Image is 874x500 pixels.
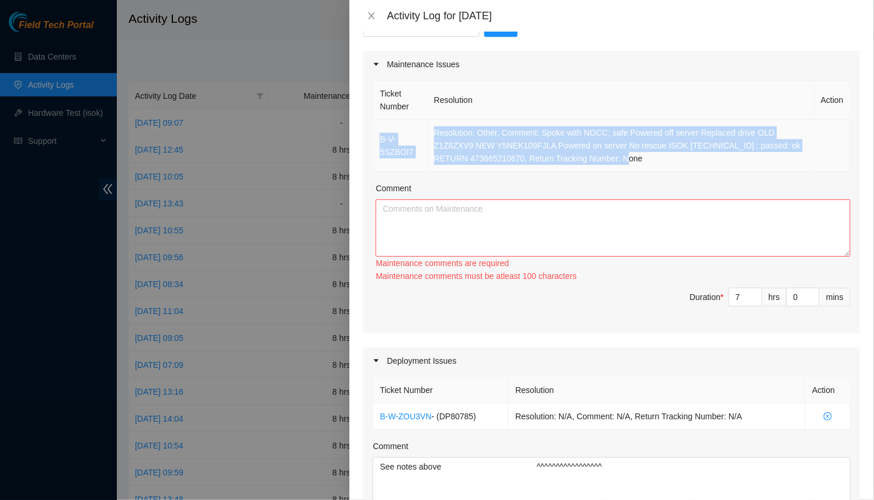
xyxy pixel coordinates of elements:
[363,11,380,22] button: Close
[428,81,814,120] th: Resolution
[373,377,509,404] th: Ticket Number
[376,182,411,195] label: Comment
[373,81,427,120] th: Ticket Number
[432,412,476,421] span: - ( DP80785 )
[509,404,806,430] td: Resolution: N/A, Comment: N/A, Return Tracking Number: N/A
[509,377,806,404] th: Resolution
[376,270,851,282] div: Maintenance comments must be atleast 100 characters
[387,9,860,22] div: Activity Log for [DATE]
[373,357,380,364] span: caret-right
[367,11,376,20] span: close
[376,199,851,257] textarea: Comment
[428,120,814,172] td: Resolution: Other, Comment: Spoke with NOCC; safe Powered off server Replaced drive OLD Z1Z8ZXV9 ...
[380,412,431,421] a: B-W-ZOU3VN
[690,291,724,304] div: Duration
[380,135,414,157] a: B-V-5SZBOI7
[814,81,851,120] th: Action
[376,257,851,270] div: Maintenance comments are required
[373,440,408,453] label: Comment
[820,288,851,306] div: mins
[806,377,851,404] th: Action
[762,288,787,306] div: hrs
[373,61,380,68] span: caret-right
[363,347,860,374] div: Deployment Issues
[363,51,860,78] div: Maintenance Issues
[812,412,844,420] span: close-circle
